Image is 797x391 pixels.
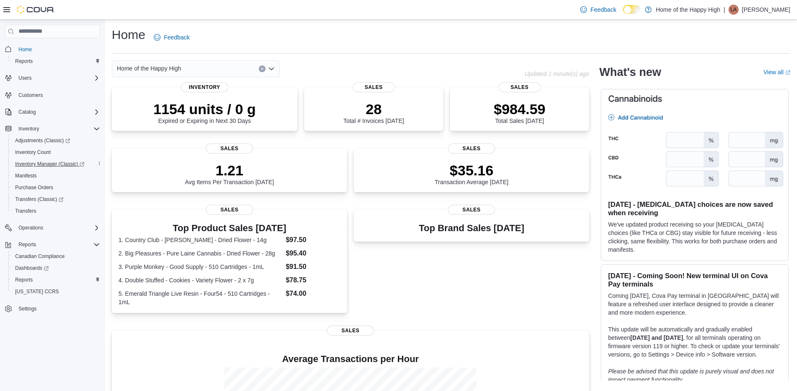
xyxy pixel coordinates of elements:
[268,65,275,72] button: Open list of options
[15,124,42,134] button: Inventory
[15,107,100,117] span: Catalog
[12,56,36,66] a: Reports
[2,43,103,55] button: Home
[181,82,228,92] span: Inventory
[12,171,40,181] a: Manifests
[15,265,49,271] span: Dashboards
[8,286,103,297] button: [US_STATE] CCRS
[164,33,189,42] span: Feedback
[286,248,340,258] dd: $95.40
[15,208,36,214] span: Transfers
[15,124,100,134] span: Inventory
[12,194,67,204] a: Transfers (Classic)
[12,287,62,297] a: [US_STATE] CCRS
[742,5,790,15] p: [PERSON_NAME]
[118,249,282,258] dt: 2. Big Pleasures - Pure Laine Cannabis - Dried Flower - 28g
[12,147,54,157] a: Inventory Count
[15,149,51,156] span: Inventory Count
[8,135,103,146] a: Adjustments (Classic)
[8,55,103,67] button: Reports
[12,182,100,193] span: Purchase Orders
[2,72,103,84] button: Users
[117,63,181,73] span: Home of the Happy High
[15,253,65,260] span: Canadian Compliance
[2,302,103,315] button: Settings
[327,326,374,336] span: Sales
[15,90,46,100] a: Customers
[18,241,36,248] span: Reports
[15,73,100,83] span: Users
[608,200,781,217] h3: [DATE] - [MEDICAL_DATA] choices are now saved when receiving
[8,146,103,158] button: Inventory Count
[343,101,404,117] p: 28
[494,101,545,124] div: Total Sales [DATE]
[590,5,616,14] span: Feedback
[448,205,495,215] span: Sales
[18,125,39,132] span: Inventory
[15,304,40,314] a: Settings
[8,193,103,205] a: Transfers (Classic)
[656,5,720,15] p: Home of the Happy High
[608,325,781,359] p: This update will be automatically and gradually enabled between , for all terminals operating on ...
[118,236,282,244] dt: 1. Country Club - [PERSON_NAME] - Dried Flower - 14g
[448,143,495,154] span: Sales
[15,184,53,191] span: Purchase Orders
[15,58,33,65] span: Reports
[118,263,282,271] dt: 3. Purple Monkey - Good Supply - 510 Cartridges - 1mL
[8,158,103,170] a: Inventory Manager (Classic)
[12,206,100,216] span: Transfers
[435,162,509,179] p: $35.16
[8,205,103,217] button: Transfers
[15,172,37,179] span: Manifests
[785,70,790,75] svg: External link
[12,136,100,146] span: Adjustments (Classic)
[494,101,545,117] p: $984.59
[729,5,739,15] div: Leslie-Ann Shields
[15,196,63,203] span: Transfers (Classic)
[5,40,100,337] nav: Complex example
[12,147,100,157] span: Inventory Count
[15,223,47,233] button: Operations
[15,288,59,295] span: [US_STATE] CCRS
[153,101,256,117] p: 1154 units / 0 g
[12,263,100,273] span: Dashboards
[206,205,253,215] span: Sales
[18,305,37,312] span: Settings
[8,274,103,286] button: Reports
[150,29,193,46] a: Feedback
[623,5,641,14] input: Dark Mode
[15,107,39,117] button: Catalog
[12,275,36,285] a: Reports
[608,271,781,288] h3: [DATE] - Coming Soon! New terminal UI on Cova Pay terminals
[118,289,282,306] dt: 5. Emerald Triangle Live Resin - Four54 - 510 Cartridges - 1mL
[12,159,88,169] a: Inventory Manager (Classic)
[286,235,340,245] dd: $97.50
[118,223,340,233] h3: Top Product Sales [DATE]
[15,73,35,83] button: Users
[286,289,340,299] dd: $74.00
[15,137,70,144] span: Adjustments (Classic)
[8,170,103,182] button: Manifests
[2,239,103,250] button: Reports
[8,250,103,262] button: Canadian Compliance
[12,251,100,261] span: Canadian Compliance
[419,223,524,233] h3: Top Brand Sales [DATE]
[12,171,100,181] span: Manifests
[15,303,100,314] span: Settings
[112,26,145,43] h1: Home
[12,56,100,66] span: Reports
[343,101,404,124] div: Total # Invoices [DATE]
[12,275,100,285] span: Reports
[353,82,395,92] span: Sales
[2,222,103,234] button: Operations
[763,69,790,76] a: View allExternal link
[206,143,253,154] span: Sales
[18,92,43,99] span: Customers
[286,275,340,285] dd: $78.75
[12,263,52,273] a: Dashboards
[608,220,781,254] p: We've updated product receiving so your [MEDICAL_DATA] choices (like THCa or CBG) stay visible fo...
[524,70,589,77] p: Updated 1 minute(s) ago
[12,251,68,261] a: Canadian Compliance
[435,162,509,185] div: Transaction Average [DATE]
